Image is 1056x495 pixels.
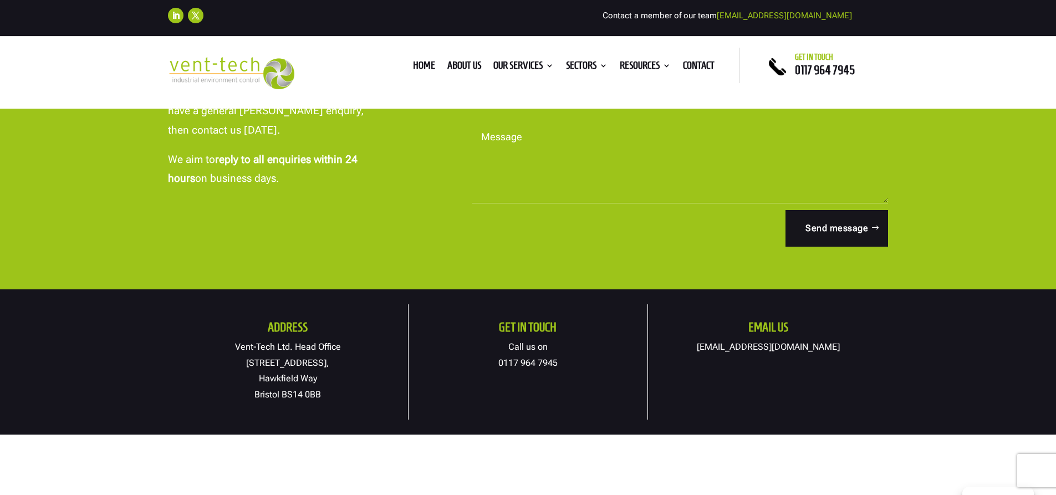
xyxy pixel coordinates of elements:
a: Contact [683,62,715,74]
strong: reply to all enquiries within 24 hours [168,153,358,185]
span: on business days. [195,172,279,185]
a: 0117 964 7945 [498,358,558,368]
a: [EMAIL_ADDRESS][DOMAIN_NAME] [697,341,840,352]
a: Follow on X [188,8,203,23]
a: 0117 964 7945 [795,63,855,76]
h2: Get in touch [409,321,647,339]
a: Home [413,62,435,74]
span: Contact a member of our team [603,11,852,21]
h2: Email us [648,321,888,339]
span: We aim to [168,153,215,166]
h2: Address [168,321,408,339]
img: 2023-09-27T08_35_16.549ZVENT-TECH---Clear-background [168,57,295,90]
a: Our Services [493,62,554,74]
a: Resources [620,62,671,74]
button: Send message [785,210,888,247]
p: Vent-Tech Ltd. Head Office [STREET_ADDRESS], Hawkfield Way Bristol BS14 0BB [168,339,408,403]
a: Follow on LinkedIn [168,8,183,23]
a: [EMAIL_ADDRESS][DOMAIN_NAME] [717,11,852,21]
span: If you have a question about our service, want to find out more about our pricing or have a gener... [168,67,366,136]
a: Sectors [566,62,608,74]
a: About us [447,62,481,74]
p: Call us on [409,339,647,371]
span: Get in touch [795,53,833,62]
